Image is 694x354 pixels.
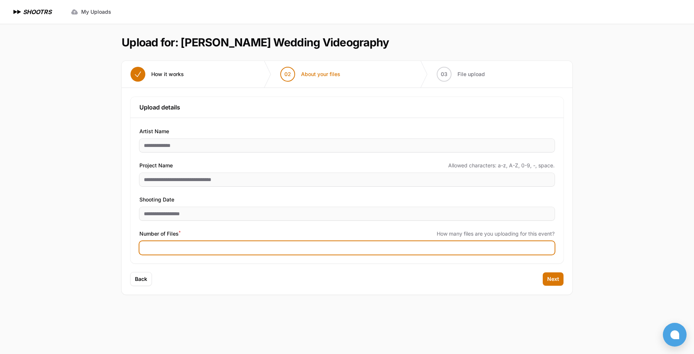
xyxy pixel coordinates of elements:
span: Project Name [139,161,173,170]
h1: SHOOTRS [23,7,52,16]
span: Number of Files [139,229,181,238]
button: How it works [122,61,193,88]
img: SHOOTRS [12,7,23,16]
span: Artist Name [139,127,169,136]
h3: Upload details [139,103,555,112]
span: My Uploads [81,8,111,16]
span: 02 [284,71,291,78]
a: SHOOTRS SHOOTRS [12,7,52,16]
span: 03 [441,71,447,78]
h1: Upload for: [PERSON_NAME] Wedding Videography [122,36,389,49]
button: 03 File upload [428,61,494,88]
button: Next [543,272,564,286]
a: My Uploads [66,5,116,19]
span: File upload [457,71,485,78]
span: How many files are you uploading for this event? [437,230,555,237]
span: About your files [301,71,340,78]
span: Back [135,275,147,283]
span: Shooting Date [139,195,174,204]
button: Open chat window [663,323,687,347]
button: 02 About your files [271,61,349,88]
span: Next [547,275,559,283]
button: Back [130,272,152,286]
span: Allowed characters: a-z, A-Z, 0-9, -, space. [448,162,555,169]
span: How it works [151,71,184,78]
